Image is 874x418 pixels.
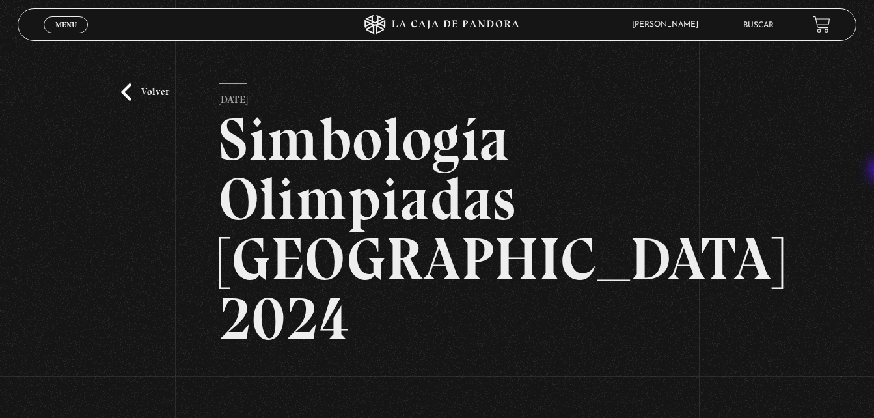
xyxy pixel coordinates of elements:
[743,21,774,29] a: Buscar
[219,109,655,349] h2: Simbología Olimpiadas [GEOGRAPHIC_DATA] 2024
[121,83,169,101] a: Volver
[55,21,77,29] span: Menu
[51,32,81,41] span: Cerrar
[219,83,247,109] p: [DATE]
[625,21,711,29] span: [PERSON_NAME]
[813,16,830,33] a: View your shopping cart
